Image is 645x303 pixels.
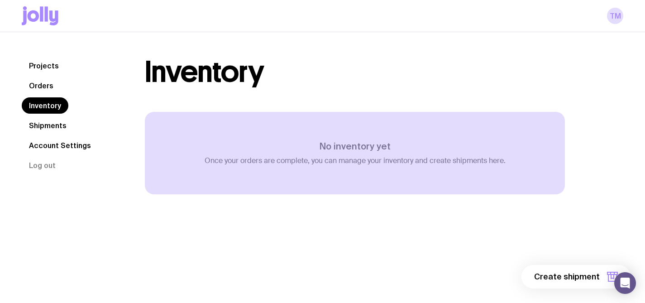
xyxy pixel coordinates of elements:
a: TM [607,8,623,24]
h3: No inventory yet [205,141,506,152]
a: Orders [22,77,61,94]
span: Create shipment [534,271,600,282]
a: Projects [22,58,66,74]
h1: Inventory [145,58,264,87]
p: Once your orders are complete, you can manage your inventory and create shipments here. [205,156,506,165]
button: Log out [22,157,63,173]
button: Create shipment [521,265,631,289]
a: Inventory [22,97,68,114]
a: Account Settings [22,137,98,154]
a: Shipments [22,117,74,134]
div: Open Intercom Messenger [614,272,636,294]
